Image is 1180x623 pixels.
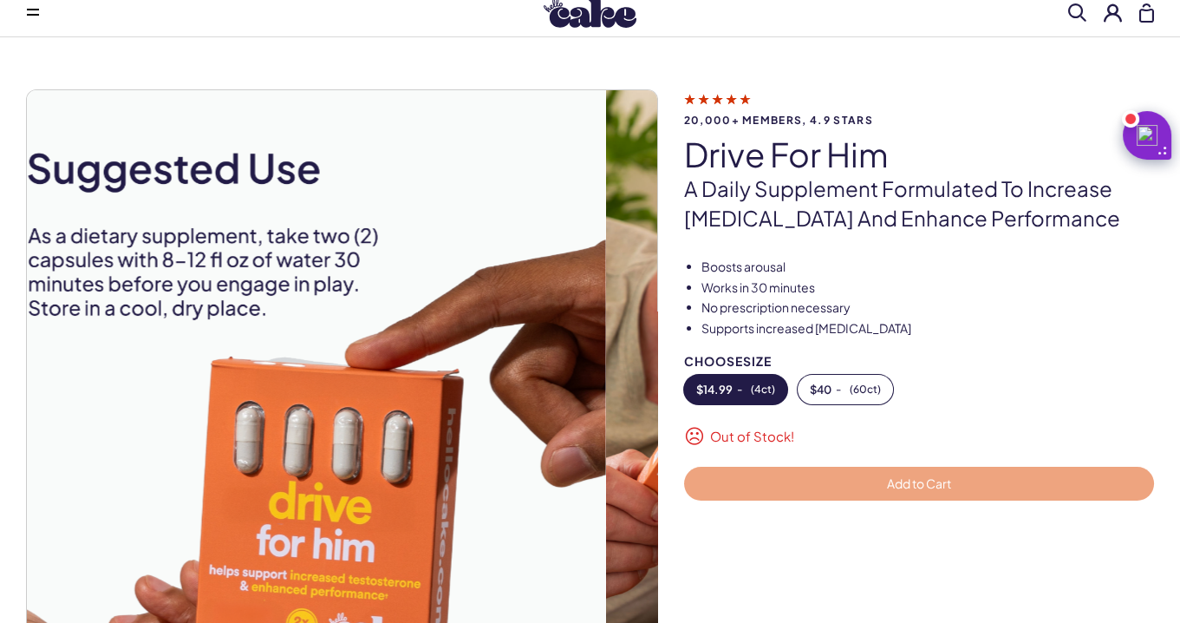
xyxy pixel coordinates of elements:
span: ( 60ct ) [850,384,881,396]
span: Add to Cart [887,475,951,491]
h1: drive for him [684,136,1154,173]
span: 20,000+ members, 4.9 stars [684,115,1154,126]
button: Add to Cart [684,467,1154,501]
li: Boosts arousal [701,259,1154,276]
button: - [684,375,787,404]
p: A daily supplement formulated to increase [MEDICAL_DATA] and enhance performance [684,174,1154,233]
li: Works in 30 minutes [701,279,1154,297]
span: ☹ [684,422,705,449]
a: 20,000+ members, 4.9 stars [684,91,1154,126]
span: $ 14.99 [696,384,733,396]
div: Choose Size [684,355,1154,368]
button: - [798,375,893,404]
li: No prescription necessary [701,299,1154,317]
span: ( 4ct ) [751,384,775,396]
span: Out of Stock! [710,427,794,445]
span: $ 40 [810,384,831,396]
li: Supports increased [MEDICAL_DATA] [701,320,1154,338]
